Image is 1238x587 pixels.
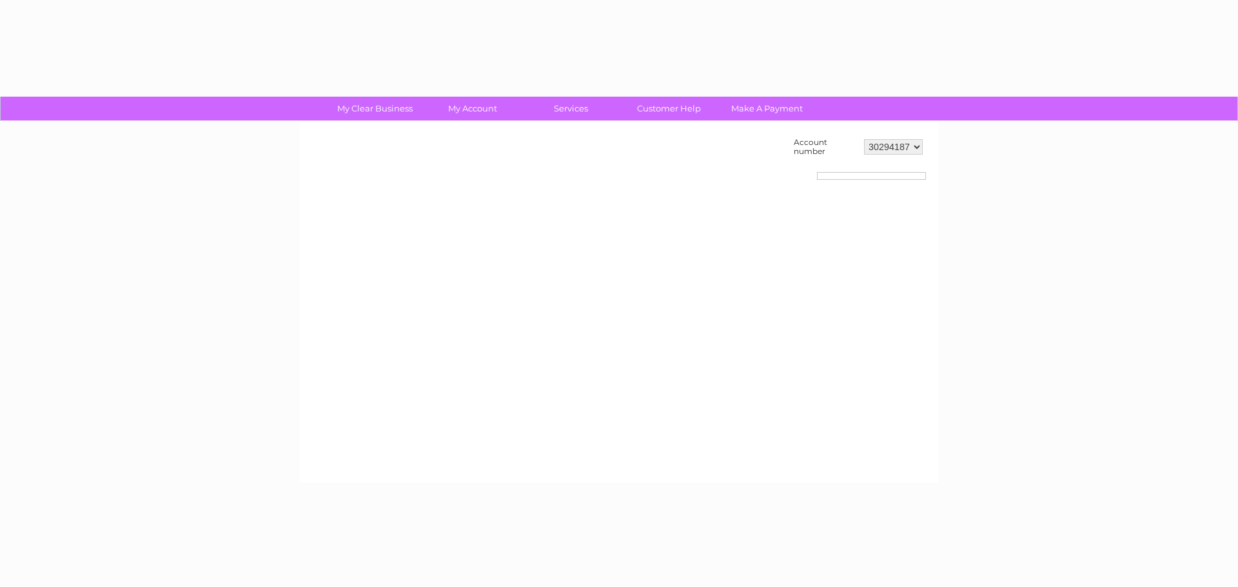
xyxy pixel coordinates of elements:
a: Services [518,97,624,120]
a: My Clear Business [322,97,428,120]
a: Make A Payment [714,97,820,120]
td: Account number [791,135,861,159]
a: Customer Help [616,97,722,120]
a: My Account [420,97,526,120]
